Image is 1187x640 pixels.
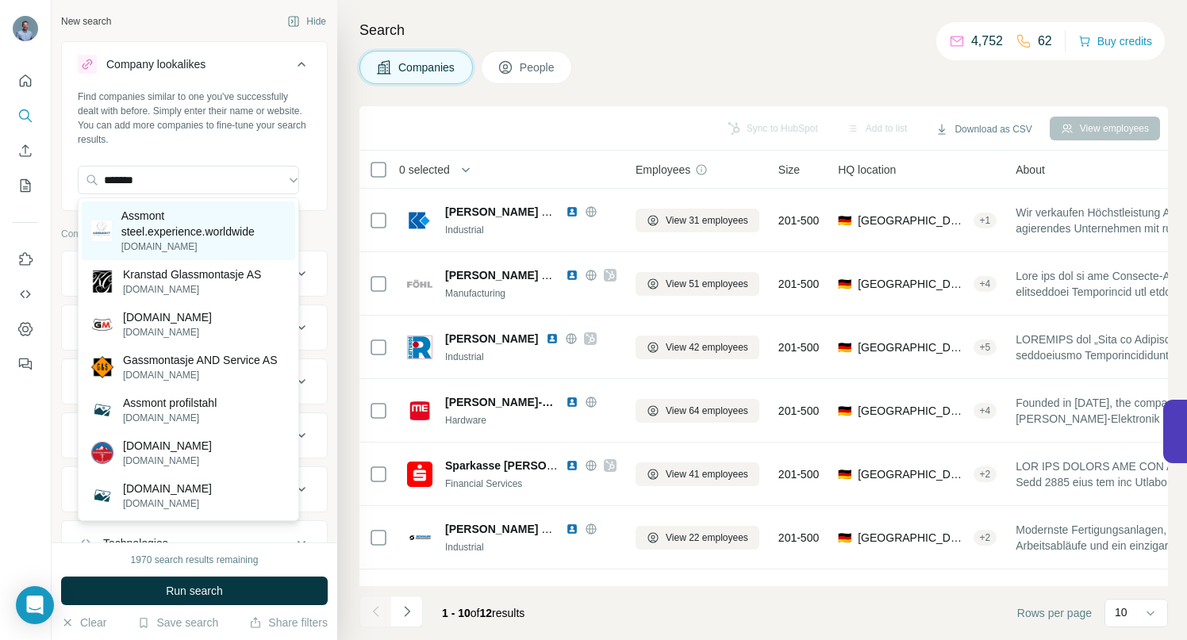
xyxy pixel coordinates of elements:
span: View 41 employees [666,467,748,481]
button: Enrich CSV [13,136,38,165]
button: Feedback [13,350,38,378]
span: [GEOGRAPHIC_DATA], [GEOGRAPHIC_DATA] [858,466,966,482]
img: LinkedIn logo [566,269,578,282]
span: results [442,607,524,619]
span: People [520,59,556,75]
span: View 31 employees [666,213,748,228]
p: [DOMAIN_NAME] [123,282,261,297]
button: Company [62,255,327,293]
button: View 31 employees [636,209,759,232]
span: Sparkasse [PERSON_NAME][GEOGRAPHIC_DATA] [445,459,716,472]
span: Companies [398,59,456,75]
div: + 1 [974,213,997,228]
button: Navigate to next page [391,596,423,627]
span: 🇩🇪 [838,213,851,228]
h4: Search [359,19,1168,41]
p: Kranstad Glassmontasje AS [123,266,261,282]
span: 🇩🇪 [838,276,851,292]
button: Industry [62,309,327,347]
img: Logo of Müller-Elektronik [407,398,432,423]
span: About [1016,162,1045,178]
span: Size [778,162,800,178]
button: Technologies [62,524,327,562]
span: View 42 employees [666,340,748,354]
button: View 64 employees [636,399,759,423]
div: Financial Services [445,477,617,491]
p: [DOMAIN_NAME] [123,496,212,511]
span: [GEOGRAPHIC_DATA], [GEOGRAPHIC_DATA] [858,530,966,546]
span: [PERSON_NAME] Brush Tech [445,584,558,600]
button: Clear [61,615,106,630]
button: Use Surfe API [13,280,38,309]
button: Buy credits [1078,30,1152,52]
button: Company lookalikes [62,45,327,90]
span: Run search [166,583,223,599]
img: Logo of Rattunde AG [407,335,432,360]
div: Open Intercom Messenger [16,586,54,624]
button: View 51 employees [636,272,759,296]
p: [DOMAIN_NAME] [121,240,286,254]
button: Annual revenue ($)2 [62,416,327,454]
div: + 2 [974,531,997,545]
span: [PERSON_NAME]-Elektronik [445,394,558,410]
span: [GEOGRAPHIC_DATA], [GEOGRAPHIC_DATA]|[GEOGRAPHIC_DATA]|[GEOGRAPHIC_DATA] [858,403,966,419]
button: View 41 employees [636,462,759,486]
img: LinkedIn logo [566,205,578,218]
div: + 4 [974,277,997,291]
img: Avatar [13,16,38,41]
span: 201-500 [778,530,819,546]
p: 4,752 [971,32,1003,51]
button: Save search [137,615,218,630]
span: of [471,607,480,619]
div: Industrial [445,540,617,554]
span: 🇩🇪 [838,403,851,419]
p: [DOMAIN_NAME] [123,454,212,468]
img: LinkedIn logo [566,459,578,472]
button: View 42 employees [636,335,759,359]
button: My lists [13,171,38,200]
img: LinkedIn logo [566,586,578,599]
span: [PERSON_NAME] GmbH + Co KG [445,269,622,282]
span: [GEOGRAPHIC_DATA], [GEOGRAPHIC_DATA] [858,339,966,355]
button: HQ location2 [62,362,327,400]
img: latinmassmontana.com [91,442,113,464]
p: Gassmontasje AND Service AS [123,352,278,368]
p: 62 [1038,32,1052,51]
p: Company information [61,227,328,241]
span: 0 selected [399,162,450,178]
span: View 51 employees [666,277,748,291]
button: Quick start [13,67,38,95]
p: Assmont profilstahl [123,395,217,411]
img: hassmontag.de [91,485,113,507]
span: 🇩🇪 [838,466,851,482]
span: 201-500 [778,213,819,228]
div: 1970 search results remaining [131,553,259,567]
img: Logo of Schuler Präzisionstechnik [407,525,432,550]
span: 201-500 [778,403,819,419]
button: Download as CSV [924,117,1043,141]
img: Logo of Sparkasse Waldeck-Frankenberg [407,462,432,487]
span: [PERSON_NAME] [445,331,538,347]
span: [GEOGRAPHIC_DATA], [GEOGRAPHIC_DATA] [858,213,966,228]
div: + 4 [974,404,997,418]
button: Use Surfe on LinkedIn [13,245,38,274]
span: [PERSON_NAME] GmbH & Co. KG [445,205,627,218]
img: LinkedIn logo [566,396,578,408]
span: 🇩🇪 [838,530,851,546]
p: Assmont steel.experience.worldwide [121,208,286,240]
span: View 22 employees [666,531,748,545]
div: Industrial [445,223,617,237]
p: 10 [1115,604,1127,620]
img: glassmont.cz [91,313,113,335]
div: Industrial [445,350,617,364]
span: 201-500 [778,339,819,355]
div: Find companies similar to one you've successfully dealt with before. Simply enter their name or w... [78,90,311,147]
img: LinkedIn logo [546,332,559,345]
div: Hardware [445,413,617,427]
p: [DOMAIN_NAME] [123,481,212,496]
div: Manufacturing [445,286,617,301]
img: Gassmontasje AND Service AS [91,356,113,378]
span: View 64 employees [666,404,748,418]
p: [DOMAIN_NAME] [123,438,212,454]
span: Rows per page [1017,605,1092,621]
